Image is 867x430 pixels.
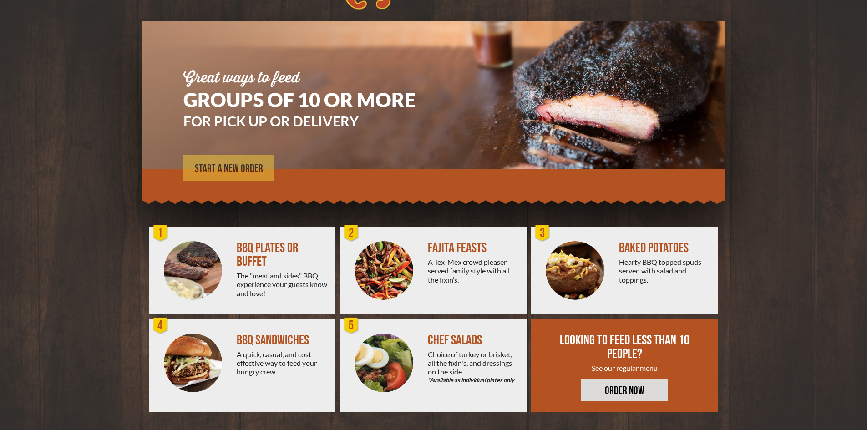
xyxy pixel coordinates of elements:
[619,258,710,284] div: Hearty BBQ topped spuds served with salad and toppings.
[533,224,552,243] div: 3
[342,224,360,243] div: 2
[619,241,710,255] div: BAKED POTATOES
[428,376,519,384] em: *Available as individual plates only
[237,350,328,376] div: A quick, casual, and cost effective way to feed your hungry crew.
[546,241,604,300] img: PEJ-Baked-Potato.png
[581,379,668,401] a: ORDER NOW
[342,317,360,335] div: 5
[558,334,691,361] div: LOOKING TO FEED LESS THAN 10 PEOPLE?
[428,334,519,347] div: CHEF SALADS
[183,155,274,181] a: START A NEW ORDER
[152,317,170,335] div: 4
[183,71,443,86] div: Great ways to feed
[237,334,328,347] div: BBQ SANDWICHES
[195,163,263,174] span: START A NEW ORDER
[355,334,413,392] img: Salad-Circle.png
[152,224,170,243] div: 1
[183,90,443,110] h1: GROUPS OF 10 OR MORE
[428,258,519,284] div: A Tex-Mex crowd pleaser served family style with all the fixin’s.
[428,350,519,385] div: Choice of turkey or brisket, all the fixin's, and dressings on the side.
[164,334,223,392] img: PEJ-BBQ-Sandwich.png
[237,241,328,268] div: BBQ PLATES OR BUFFET
[237,271,328,298] div: The "meat and sides" BBQ experience your guests know and love!
[428,241,519,255] div: FAJITA FEASTS
[355,241,413,300] img: PEJ-Fajitas.png
[164,241,223,300] img: PEJ-BBQ-Buffet.png
[558,364,691,372] div: See our regular menu
[183,114,443,128] h3: FOR PICK UP OR DELIVERY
